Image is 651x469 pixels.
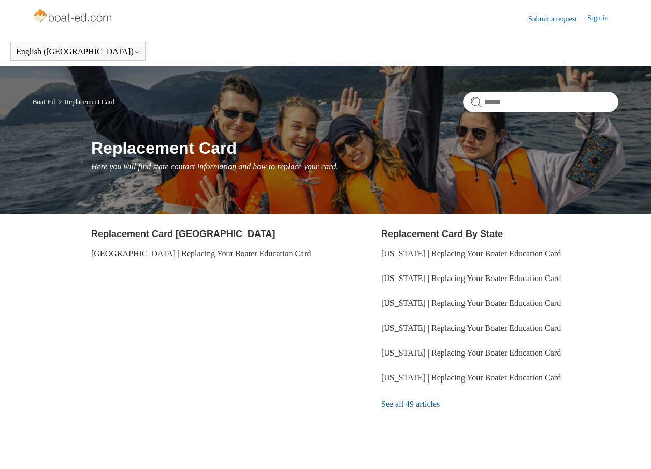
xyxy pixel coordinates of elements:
[91,136,618,160] h1: Replacement Card
[33,98,57,106] li: Boat-Ed
[381,348,561,357] a: [US_STATE] | Replacing Your Boater Education Card
[33,98,55,106] a: Boat-Ed
[381,249,561,258] a: [US_STATE] | Replacing Your Boater Education Card
[381,390,618,418] a: See all 49 articles
[91,249,311,258] a: [GEOGRAPHIC_DATA] | Replacing Your Boater Education Card
[381,229,503,239] a: Replacement Card By State
[16,47,140,56] button: English ([GEOGRAPHIC_DATA])
[91,229,275,239] a: Replacement Card [GEOGRAPHIC_DATA]
[381,373,561,382] a: [US_STATE] | Replacing Your Boater Education Card
[528,13,587,24] a: Submit a request
[381,324,561,332] a: [US_STATE] | Replacing Your Boater Education Card
[33,6,115,27] img: Boat-Ed Help Center home page
[91,160,618,173] p: Here you will find state contact information and how to replace your card.
[381,274,561,283] a: [US_STATE] | Replacing Your Boater Education Card
[463,92,618,112] input: Search
[56,98,114,106] li: Replacement Card
[381,299,561,307] a: [US_STATE] | Replacing Your Boater Education Card
[587,12,618,25] a: Sign in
